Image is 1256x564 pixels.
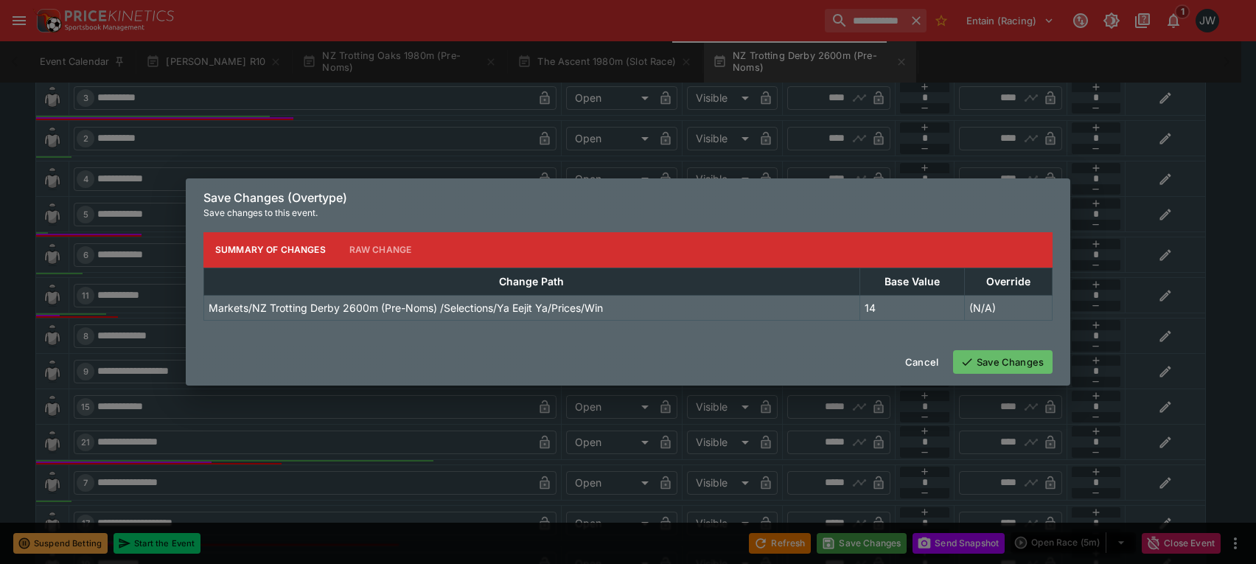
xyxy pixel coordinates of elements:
button: Summary of Changes [203,232,338,268]
p: Save changes to this event. [203,206,1053,220]
th: Change Path [204,268,860,295]
th: Base Value [859,268,965,295]
button: Save Changes [953,350,1053,374]
p: Markets/NZ Trotting Derby 2600m (Pre-Noms) /Selections/Ya Eejit Ya/Prices/Win [209,300,603,316]
th: Override [965,268,1053,295]
button: Cancel [896,350,947,374]
td: (N/A) [965,295,1053,320]
td: 14 [859,295,965,320]
h6: Save Changes (Overtype) [203,190,1053,206]
button: Raw Change [338,232,424,268]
